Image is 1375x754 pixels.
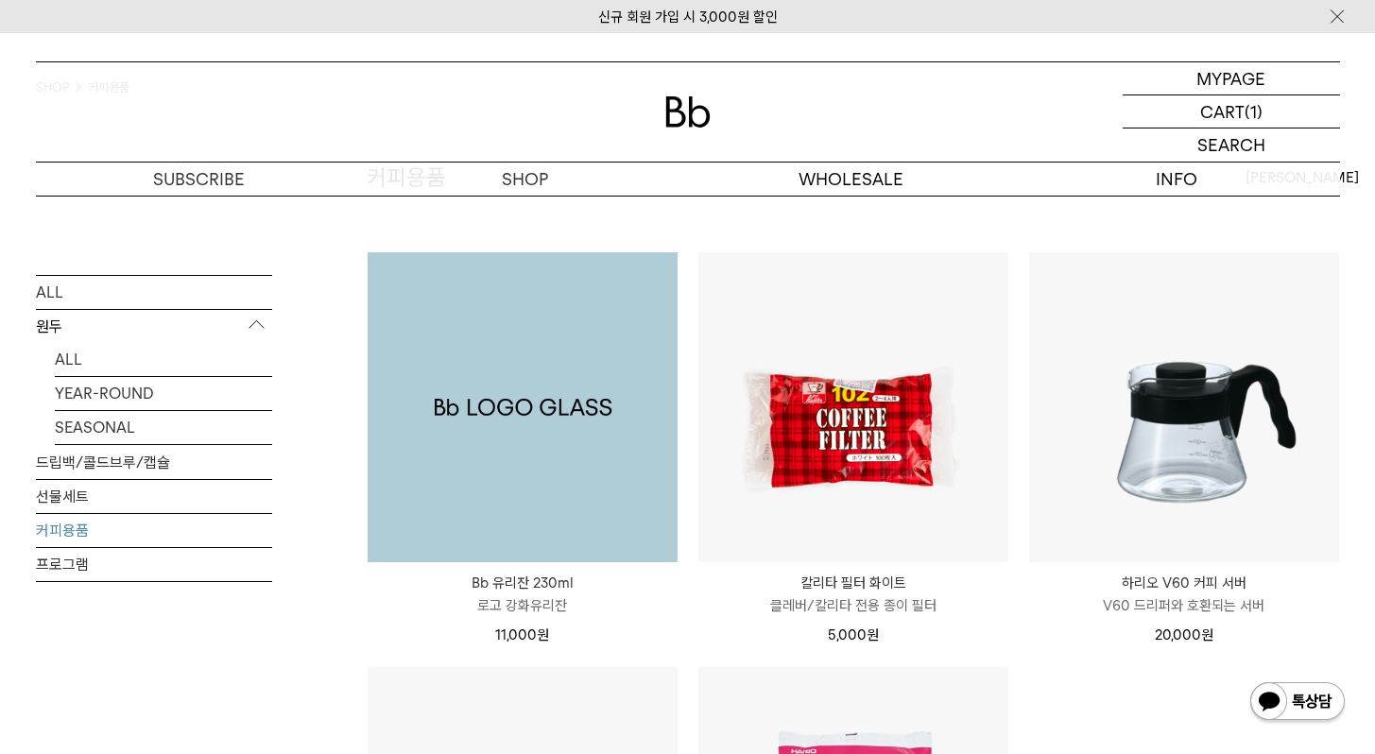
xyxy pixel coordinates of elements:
[1029,594,1339,617] p: V60 드리퍼와 호환되는 서버
[36,445,272,478] a: 드립백/콜드브루/캡슐
[368,572,678,617] a: Bb 유리잔 230ml 로고 강화유리잔
[55,410,272,443] a: SEASONAL
[36,479,272,512] a: 선물세트
[36,513,272,546] a: 커피용품
[598,9,778,26] a: 신규 회원 가입 시 3,000원 할인
[1197,129,1265,162] p: SEARCH
[36,275,272,308] a: ALL
[537,626,549,643] span: 원
[698,252,1008,562] img: 칼리타 필터 화이트
[1201,626,1213,643] span: 원
[698,572,1008,594] p: 칼리타 필터 화이트
[1029,252,1339,562] img: 하리오 V60 커피 서버
[688,163,1014,196] p: WHOLESALE
[36,309,272,343] p: 원두
[368,594,678,617] p: 로고 강화유리잔
[1200,95,1245,128] p: CART
[368,572,678,594] p: Bb 유리잔 230ml
[362,163,688,196] a: SHOP
[1155,626,1213,643] span: 20,000
[698,594,1008,617] p: 클레버/칼리타 전용 종이 필터
[828,626,879,643] span: 5,000
[1029,572,1339,594] p: 하리오 V60 커피 서버
[1123,62,1340,95] a: MYPAGE
[36,163,362,196] a: SUBSCRIBE
[698,572,1008,617] a: 칼리타 필터 화이트 클레버/칼리타 전용 종이 필터
[368,252,678,562] a: Bb 유리잔 230ml
[1248,680,1347,726] img: 카카오톡 채널 1:1 채팅 버튼
[867,626,879,643] span: 원
[1123,95,1340,129] a: CART (1)
[1245,95,1263,128] p: (1)
[55,376,272,409] a: YEAR-ROUND
[665,96,711,128] img: 로고
[1029,572,1339,617] a: 하리오 V60 커피 서버 V60 드리퍼와 호환되는 서버
[495,626,549,643] span: 11,000
[1014,163,1340,196] p: INFO
[1196,62,1265,94] p: MYPAGE
[368,252,678,562] img: 1000000621_add2_092.png
[36,547,272,580] a: 프로그램
[55,342,272,375] a: ALL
